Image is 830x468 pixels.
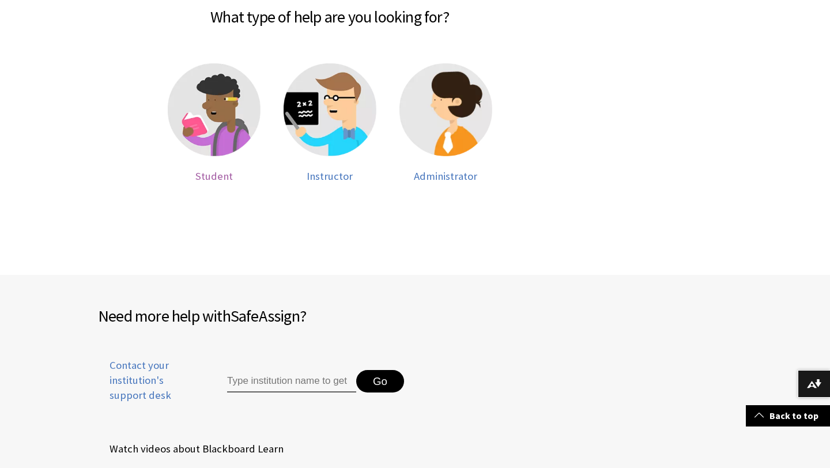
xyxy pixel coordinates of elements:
span: Instructor [307,169,353,183]
a: Student help Student [168,63,261,183]
input: Type institution name to get support [227,370,356,393]
span: SafeAssign [231,305,300,326]
span: Student [195,169,233,183]
img: Student help [168,63,261,156]
a: Administrator help Administrator [399,63,492,183]
img: Administrator help [399,63,492,156]
a: Watch videos about Blackboard Learn [98,440,284,458]
a: Back to top [746,405,830,427]
button: Go [356,370,404,393]
a: Instructor help Instructor [284,63,376,183]
span: Administrator [414,169,477,183]
img: Instructor help [284,63,376,156]
span: Contact your institution's support desk [98,358,201,403]
h2: Need more help with ? [98,304,415,328]
a: Contact your institution's support desk [98,358,201,417]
